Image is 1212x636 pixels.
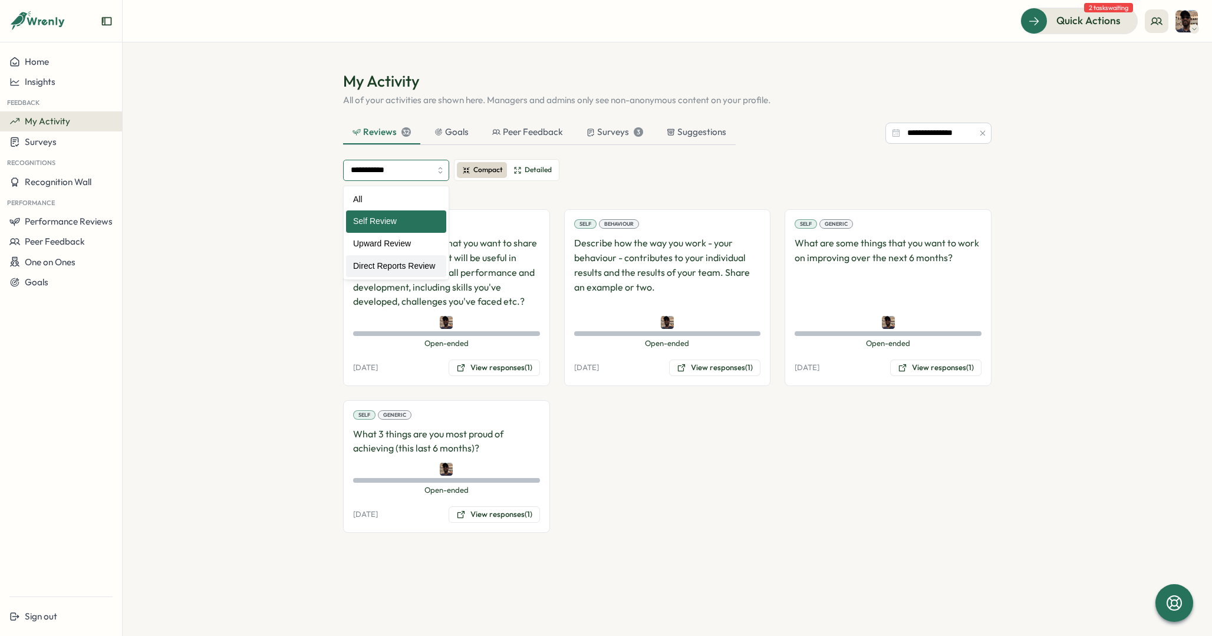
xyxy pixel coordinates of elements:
div: Surveys [587,126,643,139]
span: Surveys [25,136,57,147]
p: All of your activities are shown here. Managers and admins only see non-anonymous content on your... [343,94,992,107]
div: Self [795,219,817,229]
span: Peer Feedback [25,236,85,247]
div: Generic [819,219,853,229]
div: Upward Review [346,233,446,255]
img: Jamalah Bryan [661,316,674,329]
span: Quick Actions [1056,13,1121,28]
div: 3 [634,127,643,137]
img: Jamalah Bryan [882,316,895,329]
div: Goals [434,126,469,139]
div: 32 [401,127,411,137]
p: What 3 things are you most proud of achieving (this last 6 months)? [353,427,540,456]
div: Self [574,219,597,229]
span: Open-ended [353,485,540,496]
button: View responses(1) [449,360,540,376]
span: Recognition Wall [25,176,91,187]
div: All [346,189,446,211]
img: Jamalah Bryan [440,463,453,476]
span: One on Ones [25,256,75,268]
div: Reviews [353,126,411,139]
h1: My Activity [343,71,992,91]
button: Expand sidebar [101,15,113,27]
span: Goals [25,276,48,288]
span: Compact [473,164,503,176]
span: Home [25,56,49,67]
div: Suggestions [667,126,726,139]
span: Open-ended [353,338,540,349]
p: [DATE] [574,363,599,373]
span: Performance Reviews [25,216,113,227]
div: Direct Reports Review [346,255,446,278]
div: Self Review [346,210,446,233]
button: View responses(1) [669,360,760,376]
div: Generic [378,410,411,420]
p: What are some things that you want to work on improving over the next 6 months? [795,236,982,309]
button: View responses(1) [449,506,540,523]
img: Jamalah Bryan [1175,10,1198,32]
p: [DATE] [353,509,378,520]
img: Jamalah Bryan [440,316,453,329]
p: [DATE] [353,363,378,373]
button: View responses(1) [890,360,982,376]
span: Open-ended [795,338,982,349]
span: Open-ended [574,338,761,349]
div: Behaviour [599,219,639,229]
p: Describe how the way you work - your behaviour - contributes to your individual results and the r... [574,236,761,309]
span: 2 tasks waiting [1084,3,1133,12]
div: Peer Feedback [492,126,563,139]
p: [DATE] [795,363,819,373]
span: Insights [25,76,55,87]
span: Detailed [525,164,552,176]
button: Quick Actions [1020,8,1138,34]
div: Self [353,410,376,420]
span: My Activity [25,116,70,127]
span: Sign out [25,611,57,622]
